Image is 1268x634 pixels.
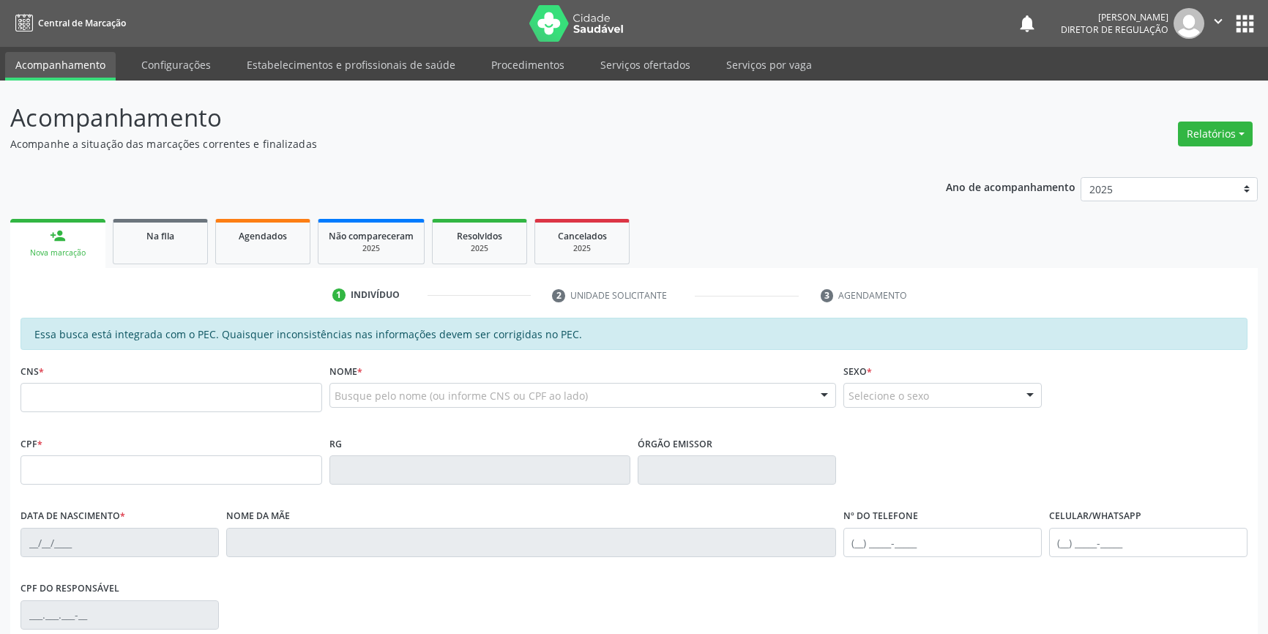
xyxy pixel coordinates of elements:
input: (__) _____-_____ [1049,528,1248,557]
div: Nova marcação [20,247,95,258]
div: [PERSON_NAME] [1061,11,1168,23]
a: Serviços por vaga [716,52,822,78]
div: Essa busca está integrada com o PEC. Quaisquer inconsistências nas informações devem ser corrigid... [20,318,1248,350]
img: img [1174,8,1204,39]
input: ___.___.___-__ [20,600,219,630]
button: notifications [1017,13,1037,34]
label: Órgão emissor [638,433,712,455]
i:  [1210,13,1226,29]
p: Ano de acompanhamento [946,177,1075,195]
label: CPF [20,433,42,455]
p: Acompanhamento [10,100,884,136]
input: __/__/____ [20,528,219,557]
div: person_add [50,228,66,244]
span: Não compareceram [329,230,414,242]
label: Sexo [843,360,872,383]
button: apps [1232,11,1258,37]
div: 2025 [329,243,414,254]
a: Procedimentos [481,52,575,78]
button: Relatórios [1178,122,1253,146]
p: Acompanhe a situação das marcações correntes e finalizadas [10,136,884,152]
label: CNS [20,360,44,383]
span: Busque pelo nome (ou informe CNS ou CPF ao lado) [335,388,588,403]
span: Resolvidos [457,230,502,242]
a: Configurações [131,52,221,78]
label: Celular/WhatsApp [1049,505,1141,528]
label: Data de nascimento [20,505,125,528]
div: 2025 [443,243,516,254]
span: Diretor de regulação [1061,23,1168,36]
div: 2025 [545,243,619,254]
label: CPF do responsável [20,578,119,600]
span: Agendados [239,230,287,242]
button:  [1204,8,1232,39]
label: RG [329,433,342,455]
span: Selecione o sexo [849,388,929,403]
label: Nome [329,360,362,383]
span: Na fila [146,230,174,242]
span: Cancelados [558,230,607,242]
div: Indivíduo [351,288,400,302]
label: Nome da mãe [226,505,290,528]
span: Central de Marcação [38,17,126,29]
label: Nº do Telefone [843,505,918,528]
a: Acompanhamento [5,52,116,81]
input: (__) _____-_____ [843,528,1042,557]
div: 1 [332,288,346,302]
a: Central de Marcação [10,11,126,35]
a: Serviços ofertados [590,52,701,78]
a: Estabelecimentos e profissionais de saúde [236,52,466,78]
